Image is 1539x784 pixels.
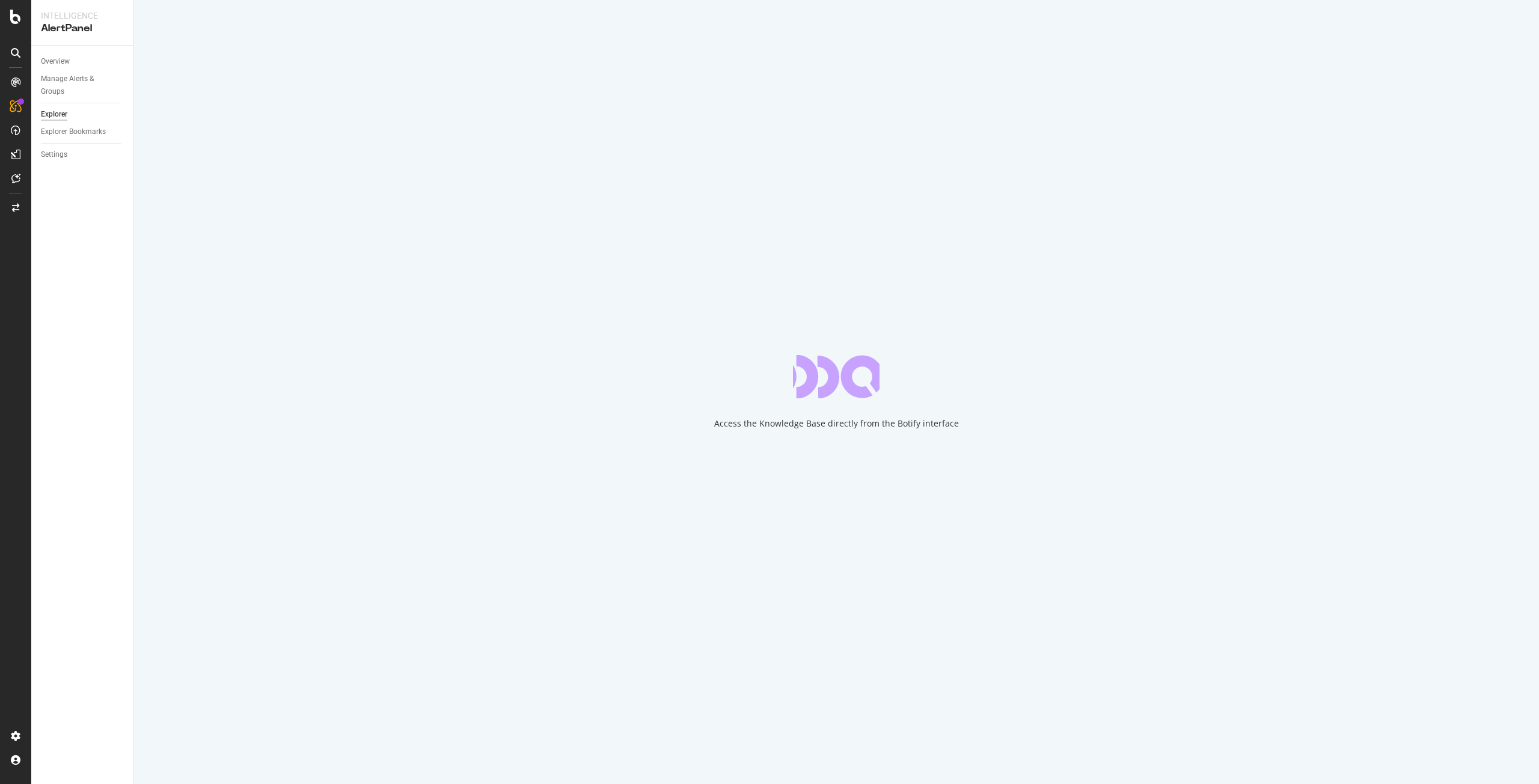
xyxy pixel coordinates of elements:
div: Settings [41,148,67,161]
div: Overview [41,55,70,68]
div: Manage Alerts & Groups [41,73,113,98]
div: animation [793,355,880,398]
div: Intelligence [41,10,123,22]
a: Explorer Bookmarks [41,126,124,138]
div: Explorer [41,108,67,121]
div: Explorer Bookmarks [41,126,106,138]
a: Explorer [41,108,124,121]
a: Settings [41,148,124,161]
div: AlertPanel [41,22,123,35]
a: Manage Alerts & Groups [41,73,124,98]
div: Access the Knowledge Base directly from the Botify interface [714,418,959,430]
a: Overview [41,55,124,68]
